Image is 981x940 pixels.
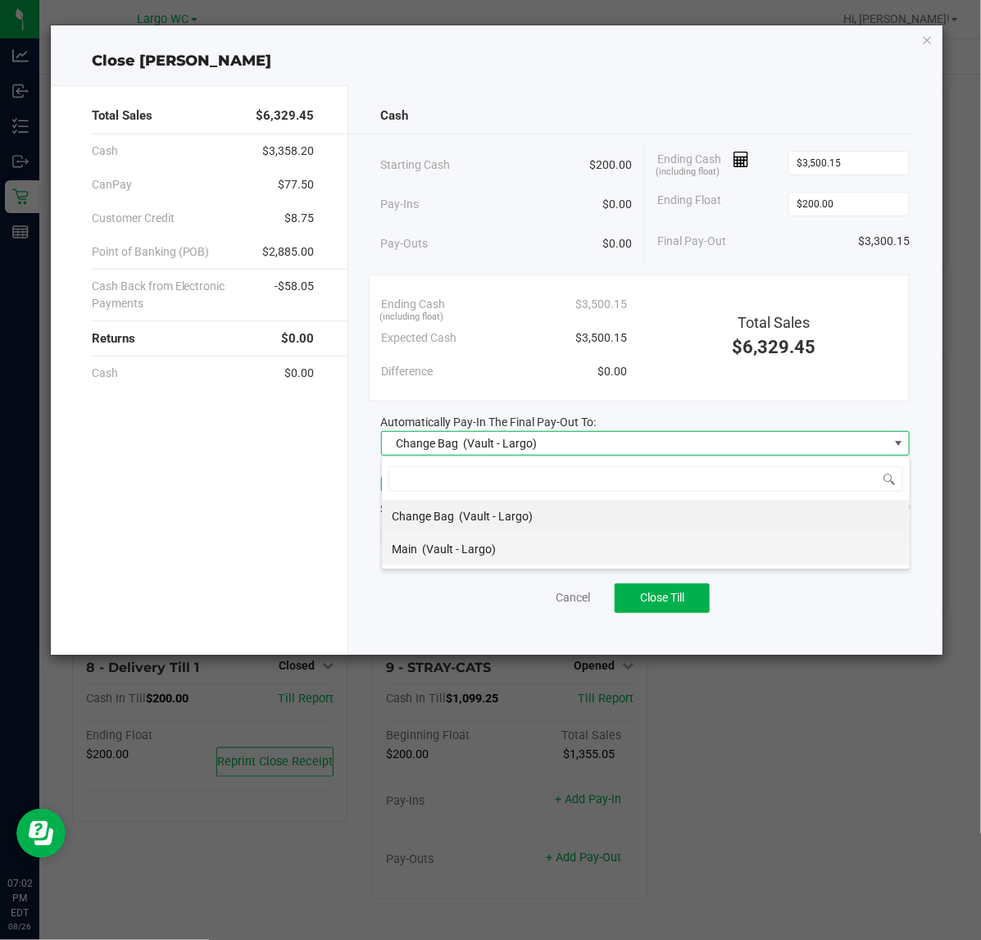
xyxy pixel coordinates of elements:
[738,314,811,331] span: Total Sales
[382,329,457,347] span: Expected Cash
[575,329,627,347] span: $3,500.15
[556,589,590,606] a: Cancel
[382,296,446,313] span: Ending Cash
[16,809,66,858] iframe: Resource center
[392,510,454,523] span: Change Bag
[589,157,632,174] span: $200.00
[463,437,537,450] span: (Vault - Largo)
[396,437,458,450] span: Change Bag
[657,233,726,250] span: Final Pay-Out
[92,278,275,312] span: Cash Back from Electronic Payments
[615,584,710,613] button: Close Till
[381,196,420,213] span: Pay-Ins
[858,233,910,250] span: $3,300.15
[263,143,315,160] span: $3,358.20
[51,50,943,72] div: Close [PERSON_NAME]
[381,416,597,429] span: Automatically Pay-In The Final Pay-Out To:
[575,296,627,313] span: $3,500.15
[285,210,315,227] span: $8.75
[279,176,315,193] span: $77.50
[640,591,684,604] span: Close Till
[602,196,632,213] span: $0.00
[92,143,118,160] span: Cash
[733,337,816,357] span: $6,329.45
[257,107,315,125] span: $6,329.45
[92,176,132,193] span: CanPay
[422,543,496,556] span: (Vault - Largo)
[381,107,409,125] span: Cash
[92,243,210,261] span: Point of Banking (POB)
[657,192,721,216] span: Ending Float
[382,363,434,380] span: Difference
[380,311,444,325] span: (including float)
[657,151,749,175] span: Ending Cash
[602,235,632,252] span: $0.00
[597,363,627,380] span: $0.00
[92,107,152,125] span: Total Sales
[282,329,315,348] span: $0.00
[285,365,315,382] span: $0.00
[381,235,429,252] span: Pay-Outs
[656,166,720,179] span: (including float)
[92,365,118,382] span: Cash
[263,243,315,261] span: $2,885.00
[92,210,175,227] span: Customer Credit
[459,510,533,523] span: (Vault - Largo)
[381,157,451,174] span: Starting Cash
[92,321,315,356] div: Returns
[392,543,417,556] span: Main
[275,278,315,312] span: -$58.05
